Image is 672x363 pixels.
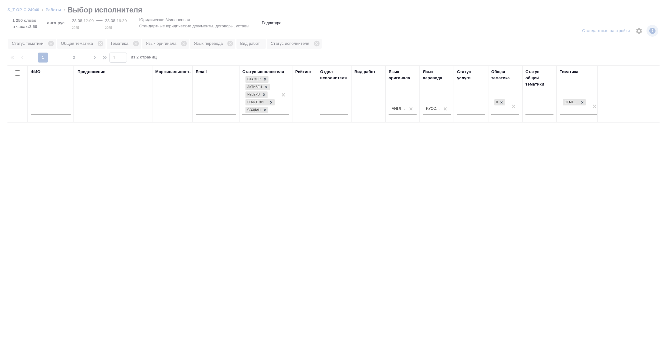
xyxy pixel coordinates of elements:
div: ФИО [31,69,40,75]
div: Активен [245,84,263,91]
div: Email [196,69,207,75]
div: Вид работ [354,69,376,75]
div: Общая тематика [491,69,519,81]
div: Резерв [245,91,261,98]
div: Стандартные юридические документы, договоры, уставы [563,99,579,106]
div: Статус услуги [457,69,485,81]
div: Статус общей тематики [525,69,553,87]
div: Отдел исполнителя [320,69,348,81]
div: Английский [392,106,406,111]
div: Язык перевода [423,69,451,81]
div: Подлежит внедрению [245,99,268,106]
div: Юридическая/Финансовая [494,99,498,106]
div: Русский [426,106,440,111]
div: Стажер, Активен, Резерв, Подлежит внедрению, Создан [245,76,269,83]
div: Статус исполнителя [242,69,284,75]
div: Стажер, Активен, Резерв, Подлежит внедрению, Создан [245,106,269,114]
div: Предложение [77,69,105,75]
p: Редактура [262,20,282,26]
div: Стажер, Активен, Резерв, Подлежит внедрению, Создан [245,99,275,106]
div: Тематика [560,69,578,75]
div: Стажер [245,76,262,83]
div: Рейтинг [295,69,311,75]
div: Стандартные юридические документы, договоры, уставы [562,99,586,106]
div: Стажер, Активен, Резерв, Подлежит внедрению, Создан [245,91,268,99]
div: Стажер, Активен, Резерв, Подлежит внедрению, Создан [245,83,270,91]
div: Создан [245,107,261,114]
div: Юридическая/Финансовая [494,99,506,106]
div: Язык оригинала [389,69,417,81]
div: Маржинальность [155,69,191,75]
